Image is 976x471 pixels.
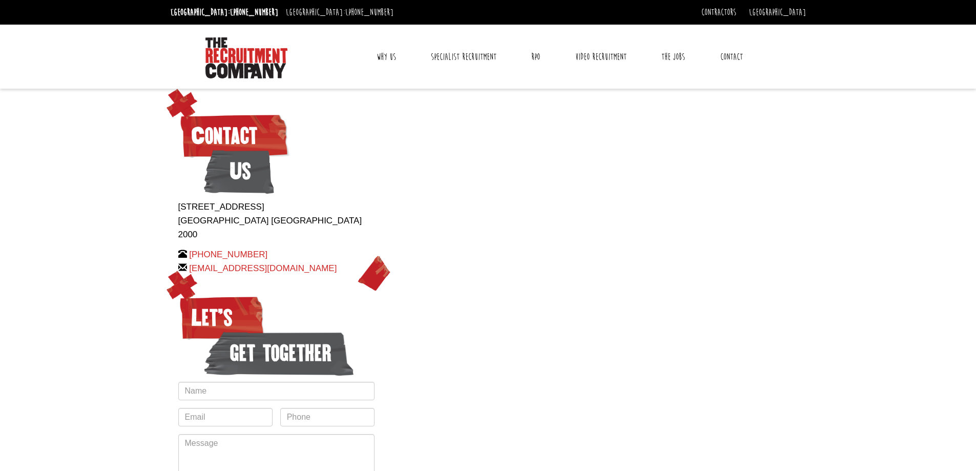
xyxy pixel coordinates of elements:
a: The Jobs [654,44,693,70]
a: Why Us [369,44,404,70]
input: Phone [280,408,375,426]
a: Contractors [701,7,736,18]
span: Contact [178,110,289,161]
a: [PHONE_NUMBER] [230,7,278,18]
li: [GEOGRAPHIC_DATA]: [283,4,396,21]
a: [PHONE_NUMBER] [345,7,393,18]
a: [EMAIL_ADDRESS][DOMAIN_NAME] [189,263,337,273]
input: Email [178,408,273,426]
a: Specialist Recruitment [423,44,504,70]
li: [GEOGRAPHIC_DATA]: [168,4,281,21]
span: get together [204,327,354,379]
a: Video Recruitment [568,44,634,70]
input: Name [178,382,375,400]
span: Let’s [178,292,265,343]
a: Contact [713,44,751,70]
a: [GEOGRAPHIC_DATA] [749,7,806,18]
img: The Recruitment Company [205,37,287,78]
span: Us [204,146,274,197]
a: [PHONE_NUMBER] [189,250,267,259]
a: RPO [524,44,548,70]
p: [STREET_ADDRESS] [GEOGRAPHIC_DATA] [GEOGRAPHIC_DATA] 2000 [178,200,375,242]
